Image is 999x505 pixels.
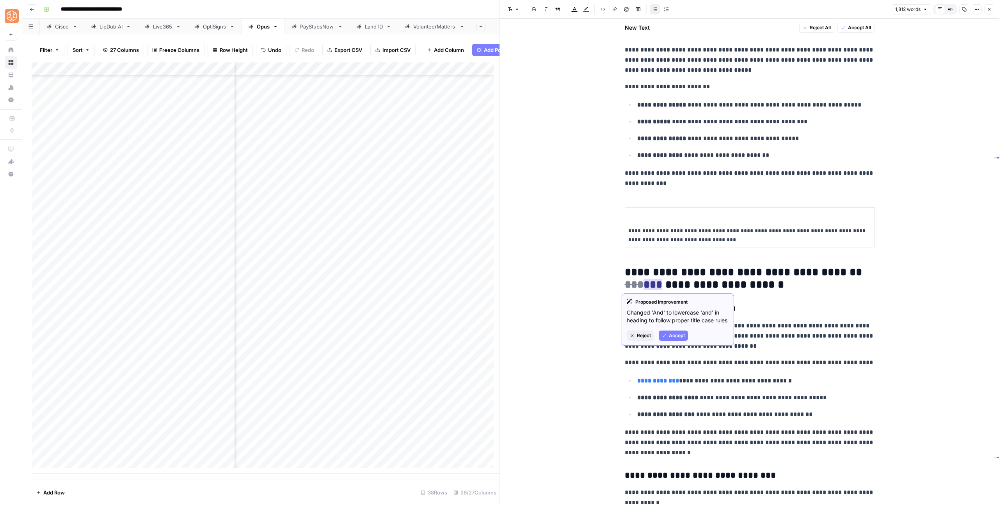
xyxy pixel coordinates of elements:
a: Browse [5,56,17,69]
a: PayStubsNow [285,19,350,34]
button: Filter [35,44,64,56]
button: 27 Columns [98,44,144,56]
button: Reject All [799,23,834,33]
button: Row Height [208,44,253,56]
div: Live365 [153,23,172,30]
span: Add Power Agent [484,46,526,54]
button: Add Power Agent [472,44,531,56]
a: Usage [5,81,17,94]
a: LipDub AI [84,19,138,34]
span: Import CSV [382,46,411,54]
div: OptiSigns [203,23,226,30]
button: What's new? [5,155,17,168]
a: VolunteerMatters [398,19,471,34]
div: VolunteerMatters [413,23,456,30]
a: Settings [5,94,17,106]
button: Freeze Columns [147,44,204,56]
button: Reject [627,331,654,341]
button: Help + Support [5,168,17,180]
div: Proposed Improvement [627,299,729,306]
span: Add Row [43,489,65,496]
a: OptiSigns [188,19,242,34]
div: 26/27 Columns [450,486,499,499]
button: Add Column [422,44,469,56]
span: Accept [669,332,685,339]
button: Accept All [837,23,875,33]
button: 1,812 words [892,4,931,14]
div: What's new? [5,156,17,167]
a: Opus [242,19,285,34]
button: Accept [659,331,688,341]
span: Reject All [810,24,831,31]
div: PayStubsNow [300,23,334,30]
a: Live365 [138,19,188,34]
a: Land ID [350,19,398,34]
div: Opus [257,23,270,30]
span: Reject [637,332,651,339]
a: Cisco [40,19,84,34]
span: Accept All [848,24,871,31]
button: Workspace: SimpleTiger [5,6,17,26]
span: Freeze Columns [159,46,199,54]
button: Add Row [32,486,69,499]
div: Land ID [365,23,383,30]
div: LipDub AI [100,23,123,30]
span: Redo [302,46,314,54]
a: Your Data [5,69,17,81]
img: SimpleTiger Logo [5,9,19,23]
span: Filter [40,46,52,54]
span: Add Column [434,46,464,54]
button: Export CSV [322,44,367,56]
a: Home [5,44,17,56]
span: 1,812 words [895,6,921,13]
button: Redo [290,44,319,56]
button: Sort [68,44,95,56]
a: AirOps Academy [5,143,17,155]
span: 27 Columns [110,46,139,54]
button: Undo [256,44,286,56]
span: Undo [268,46,281,54]
p: Changed 'And' to lowercase 'and' in heading to follow proper title case rules [627,309,729,324]
div: 38 Rows [418,486,450,499]
span: Export CSV [334,46,362,54]
span: Sort [73,46,83,54]
span: Row Height [220,46,248,54]
div: Cisco [55,23,69,30]
button: Import CSV [370,44,416,56]
h2: New Text [625,24,650,32]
